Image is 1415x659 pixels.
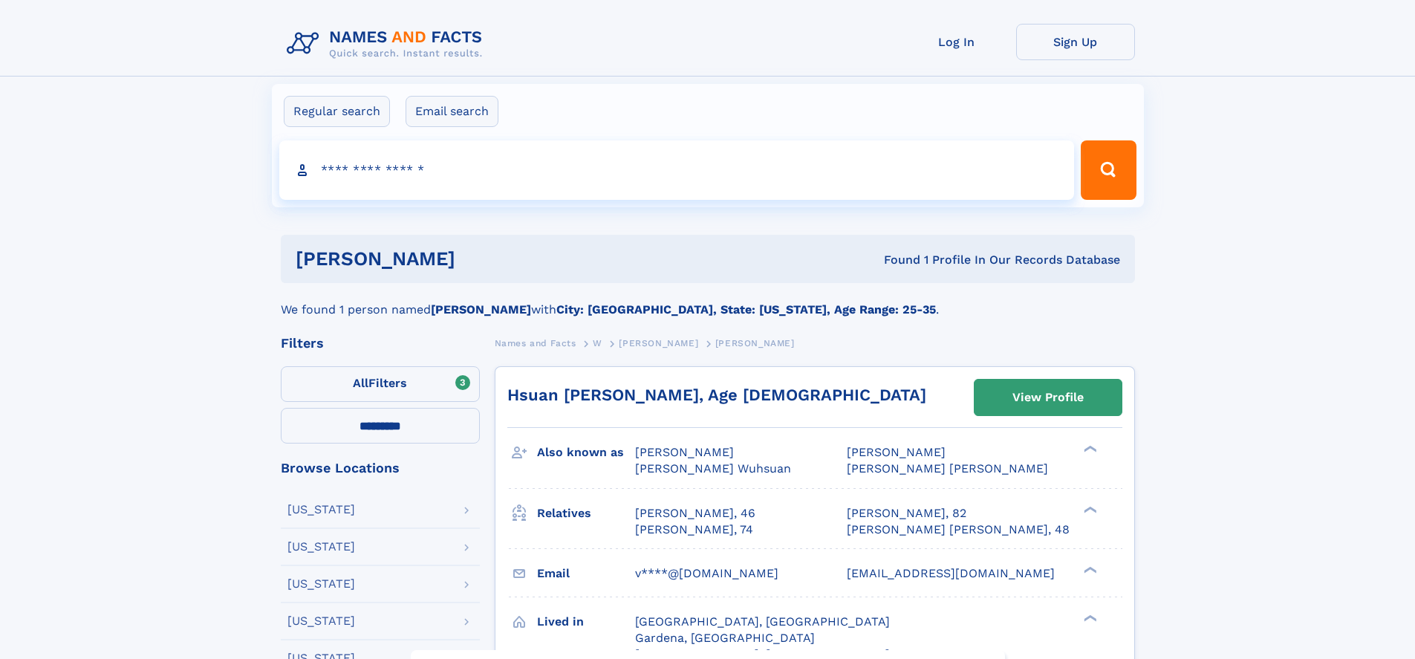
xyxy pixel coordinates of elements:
a: Sign Up [1016,24,1135,60]
b: [PERSON_NAME] [431,302,531,316]
span: [PERSON_NAME] Wuhsuan [635,461,791,475]
span: [GEOGRAPHIC_DATA], [GEOGRAPHIC_DATA] [635,614,890,629]
div: Browse Locations [281,461,480,475]
img: Logo Names and Facts [281,24,495,64]
span: [PERSON_NAME] [847,445,946,459]
label: Regular search [284,96,390,127]
a: Log In [897,24,1016,60]
a: Hsuan [PERSON_NAME], Age [DEMOGRAPHIC_DATA] [507,386,926,404]
div: ❯ [1080,444,1098,454]
h3: Email [537,561,635,586]
h1: [PERSON_NAME] [296,250,670,268]
div: ❯ [1080,504,1098,514]
a: [PERSON_NAME] [PERSON_NAME], 48 [847,522,1070,538]
div: We found 1 person named with . [281,283,1135,319]
span: All [353,376,368,390]
span: [PERSON_NAME] [715,338,795,348]
div: ❯ [1080,613,1098,623]
a: Names and Facts [495,334,576,352]
label: Filters [281,366,480,402]
a: [PERSON_NAME], 74 [635,522,753,538]
div: Found 1 Profile In Our Records Database [669,252,1120,268]
input: search input [279,140,1075,200]
div: Filters [281,337,480,350]
a: W [593,334,602,352]
a: View Profile [975,380,1122,415]
span: [EMAIL_ADDRESS][DOMAIN_NAME] [847,566,1055,580]
a: [PERSON_NAME], 46 [635,505,755,522]
span: [PERSON_NAME] [635,445,734,459]
div: [US_STATE] [287,615,355,627]
h3: Lived in [537,609,635,634]
div: [US_STATE] [287,504,355,516]
span: [PERSON_NAME] [PERSON_NAME] [847,461,1048,475]
span: [PERSON_NAME] [619,338,698,348]
a: [PERSON_NAME] [619,334,698,352]
button: Search Button [1081,140,1136,200]
div: View Profile [1012,380,1084,415]
span: Gardena, [GEOGRAPHIC_DATA] [635,631,815,645]
b: City: [GEOGRAPHIC_DATA], State: [US_STATE], Age Range: 25-35 [556,302,936,316]
a: [PERSON_NAME], 82 [847,505,966,522]
div: [US_STATE] [287,541,355,553]
label: Email search [406,96,498,127]
h3: Relatives [537,501,635,526]
span: W [593,338,602,348]
div: [US_STATE] [287,578,355,590]
h3: Also known as [537,440,635,465]
div: ❯ [1080,565,1098,574]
